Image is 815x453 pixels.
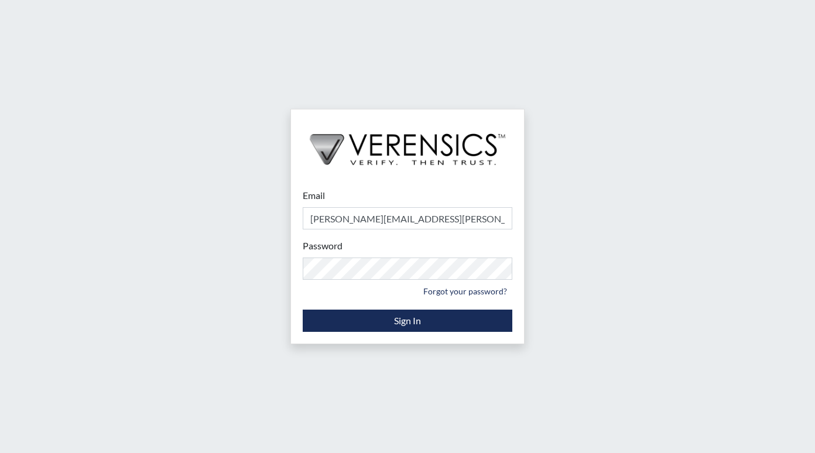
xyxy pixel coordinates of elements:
a: Forgot your password? [418,282,512,300]
label: Password [303,239,343,253]
label: Email [303,188,325,203]
img: logo-wide-black.2aad4157.png [291,109,524,177]
input: Email [303,207,512,229]
button: Sign In [303,310,512,332]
